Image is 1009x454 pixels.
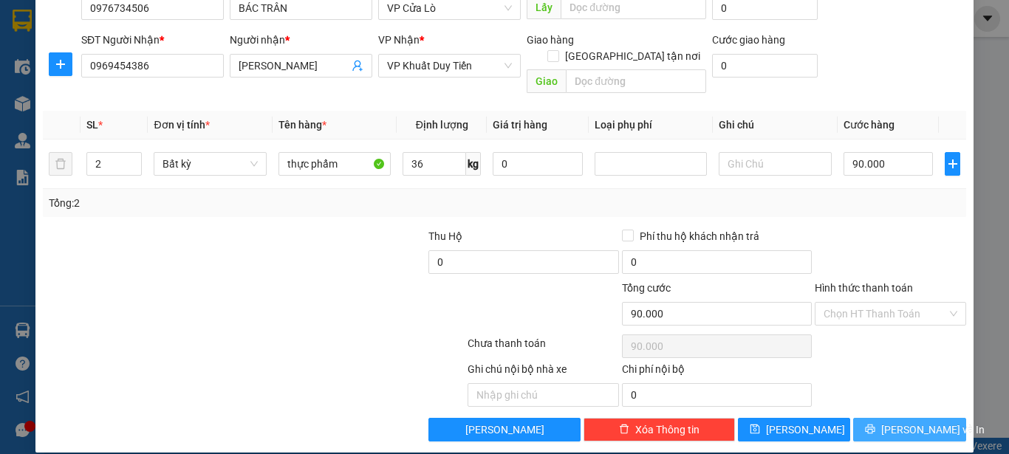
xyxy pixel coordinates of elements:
button: delete [49,152,72,176]
label: Hình thức thanh toán [815,282,913,294]
span: kg [466,152,481,176]
input: 0 [493,152,583,176]
input: VD: Bàn, Ghế [278,152,391,176]
th: Ghi chú [713,111,837,140]
input: Ghi Chú [719,152,831,176]
button: [PERSON_NAME] [428,418,580,441]
label: Cước giao hàng [712,34,785,46]
span: [PERSON_NAME] và In [881,422,985,438]
input: Cước giao hàng [712,54,818,78]
button: plus [49,52,72,76]
span: Tổng cước [622,282,671,294]
span: Xóa Thông tin [635,422,700,438]
span: [PERSON_NAME] [465,422,544,438]
span: SL [86,119,98,131]
span: plus [945,158,960,170]
span: Định lượng [416,119,468,131]
span: user-add [352,60,363,72]
div: Ghi chú nội bộ nhà xe [468,361,619,383]
th: Loại phụ phí [589,111,713,140]
span: Giao [527,69,566,93]
span: Bất kỳ [163,153,257,175]
div: SĐT Người Nhận [81,32,224,48]
span: [GEOGRAPHIC_DATA] tận nơi [559,48,706,64]
button: deleteXóa Thông tin [584,418,735,441]
span: Đơn vị tính [154,119,209,131]
div: Chi phí nội bộ [622,361,812,383]
div: Tổng: 2 [49,195,391,211]
span: printer [865,424,875,436]
span: Thu Hộ [428,230,462,242]
span: Phí thu hộ khách nhận trả [634,228,765,244]
button: printer[PERSON_NAME] và In [853,418,966,441]
span: save [750,424,760,436]
span: Tên hàng [278,119,326,131]
span: VP Nhận [378,34,420,46]
div: Người nhận [230,32,372,48]
button: plus [945,152,960,176]
input: Nhập ghi chú [468,383,619,407]
span: Giao hàng [527,34,574,46]
input: Dọc đường [566,69,706,93]
button: save[PERSON_NAME] [738,418,851,441]
span: plus [49,58,72,70]
span: VP Khuất Duy Tiến [387,55,512,77]
div: Chưa thanh toán [466,335,620,361]
span: delete [619,424,629,436]
span: [PERSON_NAME] [766,422,845,438]
span: Cước hàng [844,119,895,131]
span: Giá trị hàng [493,119,547,131]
